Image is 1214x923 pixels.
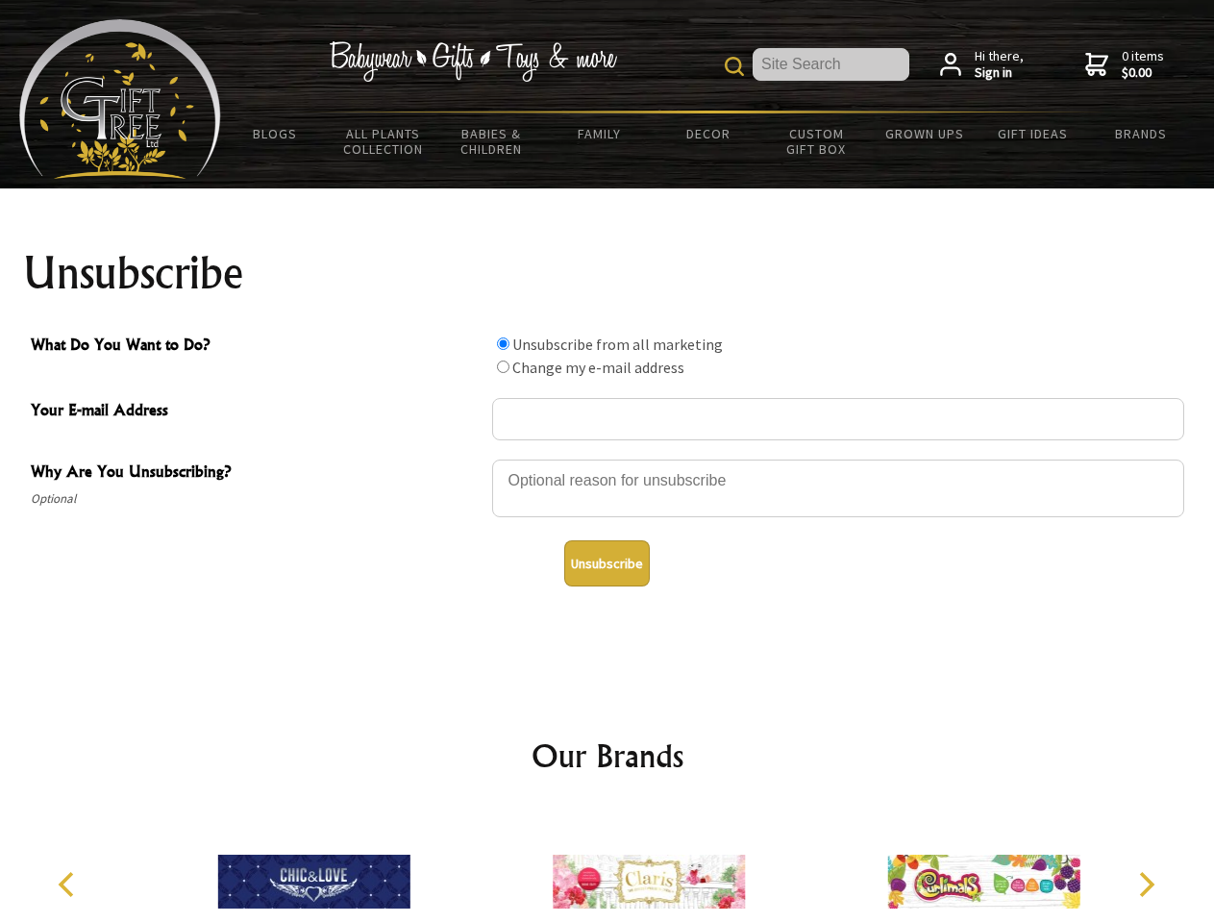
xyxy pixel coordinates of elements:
button: Previous [48,863,90,906]
span: Your E-mail Address [31,398,483,426]
span: Optional [31,487,483,511]
label: Change my e-mail address [512,358,684,377]
button: Next [1125,863,1167,906]
img: product search [725,57,744,76]
img: Babyware - Gifts - Toys and more... [19,19,221,179]
a: Grown Ups [870,113,979,154]
a: 0 items$0.00 [1085,48,1164,82]
a: Gift Ideas [979,113,1087,154]
h2: Our Brands [38,733,1177,779]
a: All Plants Collection [330,113,438,169]
strong: $0.00 [1122,64,1164,82]
a: Custom Gift Box [762,113,871,169]
span: Why Are You Unsubscribing? [31,460,483,487]
strong: Sign in [975,64,1024,82]
span: 0 items [1122,47,1164,82]
a: Decor [654,113,762,154]
a: Family [546,113,655,154]
h1: Unsubscribe [23,250,1192,296]
input: Site Search [753,48,909,81]
a: Brands [1087,113,1196,154]
input: What Do You Want to Do? [497,337,509,350]
a: Babies & Children [437,113,546,169]
textarea: Why Are You Unsubscribing? [492,460,1184,517]
img: Babywear - Gifts - Toys & more [329,41,617,82]
input: What Do You Want to Do? [497,361,509,373]
label: Unsubscribe from all marketing [512,335,723,354]
input: Your E-mail Address [492,398,1184,440]
span: What Do You Want to Do? [31,333,483,361]
button: Unsubscribe [564,540,650,586]
a: BLOGS [221,113,330,154]
a: Hi there,Sign in [940,48,1024,82]
span: Hi there, [975,48,1024,82]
